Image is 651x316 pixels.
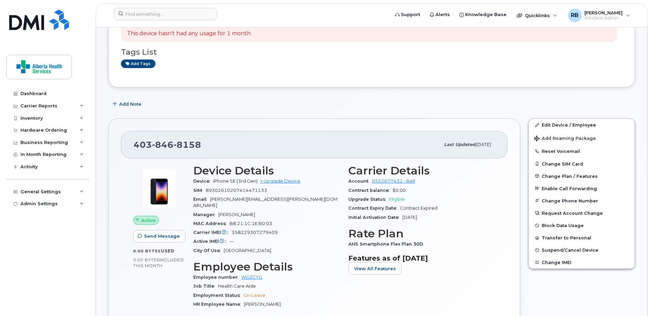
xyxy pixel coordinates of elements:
button: Change SIM Card [529,158,635,170]
span: Employment Status [193,293,244,298]
span: 0.00 Bytes [133,249,161,253]
span: $0.00 [392,188,406,193]
button: Send Message [133,230,185,242]
span: B8:21:1C:1E:B0:03 [230,221,272,226]
button: Request Account Change [529,207,635,219]
a: Edit Device / Employee [529,119,635,131]
span: iPhone SE (3rd Gen) [213,179,258,184]
span: Last updated [444,142,475,147]
span: Eligible [389,197,405,202]
h3: Employee Details [193,261,340,273]
span: [PERSON_NAME][EMAIL_ADDRESS][PERSON_NAME][DOMAIN_NAME] [193,197,337,208]
button: Block Data Usage [529,219,635,232]
h3: Features as of [DATE] [348,254,495,262]
input: Find something... [114,8,217,20]
a: 0552677432 - Bell [372,179,415,184]
span: City Of Use [193,248,224,253]
h3: Device Details [193,164,340,177]
span: Suspend/Cancel Device [542,248,598,253]
span: Active IMEI [193,239,230,244]
button: Change Phone Number [529,195,635,207]
span: Employee number [193,275,241,280]
button: View All Features [348,262,402,275]
img: image20231002-3703462-1angbar.jpeg [139,168,180,209]
span: Initial Activation Date [348,215,402,220]
span: Quicklinks [525,13,550,18]
span: used [161,248,175,253]
span: HR Employee Name [193,302,244,307]
span: 89302610207414471133 [206,188,267,193]
span: 0.00 Bytes [133,258,159,262]
span: Add Roaming Package [534,136,596,142]
span: [DATE] [402,215,417,220]
button: Suspend/Cancel Device [529,244,635,256]
span: included this month [133,257,184,268]
span: Device [193,179,213,184]
button: Enable Call Forwarding [529,182,635,195]
div: Quicklinks [512,9,562,22]
a: WGZCYG [241,275,262,280]
span: [GEOGRAPHIC_DATA] [224,248,271,253]
a: + Upgrade Device [260,179,300,184]
a: Support [390,8,425,22]
span: Enable Call Forwarding [542,186,597,191]
h3: Tags List [121,48,622,56]
a: Knowledge Base [455,8,511,22]
button: Add Roaming Package [529,131,635,145]
span: Upgrade Status [348,197,389,202]
div: Ryan Ballesteros [563,9,635,22]
span: Job Title [193,284,218,289]
span: Carrier IMEI [193,230,232,235]
span: Send Message [144,233,180,239]
span: Alerts [435,11,450,18]
span: 403 [134,140,201,150]
button: Transfer to Personal [529,232,635,244]
span: 358229307279409 [232,230,278,235]
button: Reset Voicemail [529,145,635,157]
span: Health Care Aide [218,284,256,289]
span: [PERSON_NAME] [244,302,281,307]
span: 8158 [174,140,201,150]
span: Add Note [119,101,141,107]
span: Support [401,11,420,18]
span: AHS Smartphone Flex Plan 30D [348,241,427,247]
button: Change IMEI [529,256,635,268]
span: Change Plan / Features [542,173,598,179]
span: — [230,239,234,244]
span: Manager [193,212,218,217]
span: [PERSON_NAME] [584,10,623,15]
span: SIM [193,188,206,193]
span: Knowledge Base [465,11,507,18]
span: [DATE] [475,142,491,147]
h3: Rate Plan [348,227,495,240]
span: [PERSON_NAME] [218,212,255,217]
h3: Carrier Details [348,164,495,177]
a: Add tags [121,60,155,68]
span: 846 [152,140,174,150]
span: Active [141,217,156,224]
span: MAC Address [193,221,230,226]
span: Contract balance [348,188,392,193]
span: Wireless Admin [584,15,623,21]
span: View All Features [354,265,396,272]
span: On-Leave [244,293,265,298]
p: This device hasn't had any usage for 1 month [127,30,251,38]
button: Add Note [108,98,147,110]
span: RB [571,11,579,19]
span: Email [193,197,210,202]
span: Account [348,179,372,184]
button: Change Plan / Features [529,170,635,182]
span: Contract Expired [400,206,438,211]
a: Alerts [425,8,455,22]
span: Contract Expiry Date [348,206,400,211]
